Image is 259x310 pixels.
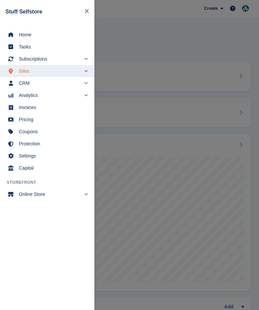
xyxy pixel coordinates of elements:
[19,66,81,76] span: Sites
[19,91,81,100] span: Analytics
[19,163,84,173] span: Capital
[7,179,94,185] span: Storefront
[19,151,84,161] span: Settings
[19,42,84,51] span: Tasks
[82,5,92,18] button: Close navigation
[19,190,81,199] span: Online Store
[19,30,84,39] span: Home
[19,78,81,88] span: CRM
[19,139,84,148] span: Protection
[19,127,84,136] span: Coupons
[19,54,81,64] span: Subscriptions
[19,115,84,124] span: Pricing
[19,103,84,112] span: Invoices
[5,8,82,16] div: Stuff Selfstore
